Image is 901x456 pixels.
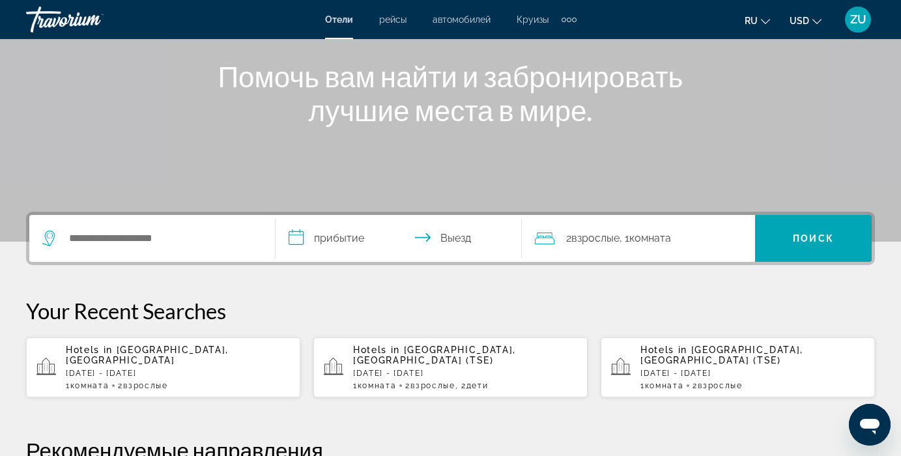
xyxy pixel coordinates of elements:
button: Hotels in [GEOGRAPHIC_DATA], [GEOGRAPHIC_DATA][DATE] - [DATE]1Комната2Взрослые [26,337,300,398]
span: [GEOGRAPHIC_DATA], [GEOGRAPHIC_DATA] (TSE) [353,345,516,365]
h1: Помочь вам найти и забронировать лучшие места в мире. [207,59,695,127]
span: [GEOGRAPHIC_DATA], [GEOGRAPHIC_DATA] (TSE) [640,345,803,365]
div: Search widget [29,215,872,262]
p: [DATE] - [DATE] [640,369,865,378]
a: автомобилей [433,14,491,25]
a: Отели [325,14,353,25]
span: Комната [358,381,397,390]
span: 1 [640,381,683,390]
span: Комната [629,232,671,244]
span: Взрослые [698,381,742,390]
span: Hotels in [66,345,113,355]
a: Круизы [517,14,549,25]
span: ZU [850,13,866,26]
span: USD [790,16,809,26]
span: 1 [353,381,396,390]
span: Hotels in [640,345,687,355]
span: Дети [466,381,489,390]
span: 1 [66,381,109,390]
button: Hotels in [GEOGRAPHIC_DATA], [GEOGRAPHIC_DATA] (TSE)[DATE] - [DATE]1Комната2Взрослые [601,337,875,398]
span: Взрослые [123,381,167,390]
span: 2 [566,229,620,248]
button: Hotels in [GEOGRAPHIC_DATA], [GEOGRAPHIC_DATA] (TSE)[DATE] - [DATE]1Комната2Взрослые, 2Дети [313,337,588,398]
button: Change language [745,11,770,30]
span: , 2 [455,381,489,390]
a: Travorium [26,3,156,36]
button: User Menu [841,6,875,33]
p: [DATE] - [DATE] [66,369,290,378]
button: Travelers: 2 adults, 0 children [522,215,755,262]
span: 2 [693,381,742,390]
span: Комната [645,381,684,390]
a: рейсы [379,14,407,25]
span: Поиск [793,233,834,244]
span: Комната [70,381,109,390]
span: Взрослые [571,232,620,244]
button: Check in and out dates [276,215,522,262]
span: ru [745,16,758,26]
p: Your Recent Searches [26,298,875,324]
button: Change currency [790,11,822,30]
iframe: Кнопка запуска окна обмена сообщениями [849,404,891,446]
button: Extra navigation items [562,9,577,30]
button: Поиск [755,215,872,262]
span: Взрослые [410,381,455,390]
span: 2 [405,381,455,390]
span: 2 [118,381,167,390]
span: , 1 [620,229,671,248]
span: [GEOGRAPHIC_DATA], [GEOGRAPHIC_DATA] [66,345,229,365]
p: [DATE] - [DATE] [353,369,577,378]
span: Hotels in [353,345,400,355]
